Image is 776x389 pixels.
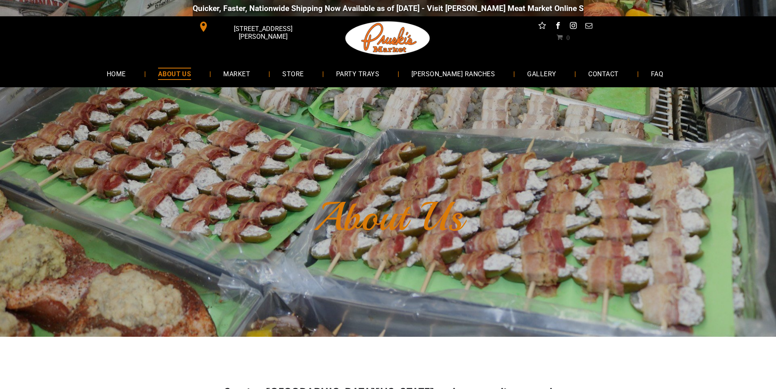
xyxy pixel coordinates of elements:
[583,20,594,33] a: email
[344,16,432,60] img: Pruski-s+Market+HQ+Logo2-1920w.png
[568,20,578,33] a: instagram
[95,63,138,84] a: HOME
[324,63,391,84] a: PARTY TRAYS
[146,63,204,84] a: ABOUT US
[210,21,315,44] span: [STREET_ADDRESS][PERSON_NAME]
[211,63,262,84] a: MARKET
[270,63,316,84] a: STORE
[193,20,317,33] a: [STREET_ADDRESS][PERSON_NAME]
[515,63,568,84] a: GALLERY
[399,63,507,84] a: [PERSON_NAME] RANCHES
[537,20,547,33] a: Social network
[566,34,569,40] span: 0
[639,63,675,84] a: FAQ
[313,192,463,242] font: About Us
[552,20,563,33] a: facebook
[576,63,631,84] a: CONTACT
